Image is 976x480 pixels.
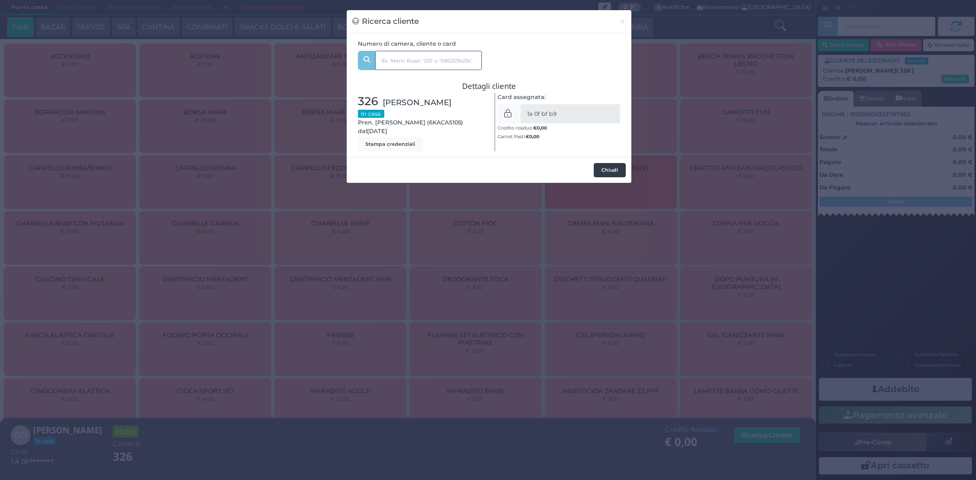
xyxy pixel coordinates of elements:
span: 0,00 [537,124,547,131]
button: Chiudi [594,163,626,177]
span: 0,00 [529,133,539,140]
div: Pren. [PERSON_NAME] (6KACAS105) dal [352,93,489,151]
span: × [619,16,626,27]
span: 326 [358,93,378,110]
input: Es. 'Mario Rossi', '220' o '108123234234' [375,51,482,70]
button: Stampa credenziali [358,137,423,151]
span: [DATE] [367,127,387,136]
label: Card assegnata: [498,93,546,102]
h3: Ricerca cliente [352,16,419,27]
small: Credito residuo: [498,125,547,131]
small: In casa [358,110,384,118]
h3: Dettagli cliente [358,82,621,90]
label: Numero di camera, cliente o card [358,40,456,48]
small: Carnet Pasti: [498,134,539,139]
span: [PERSON_NAME] [383,97,451,108]
b: € [533,125,547,131]
button: Chiudi [614,10,631,33]
b: € [526,134,539,139]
